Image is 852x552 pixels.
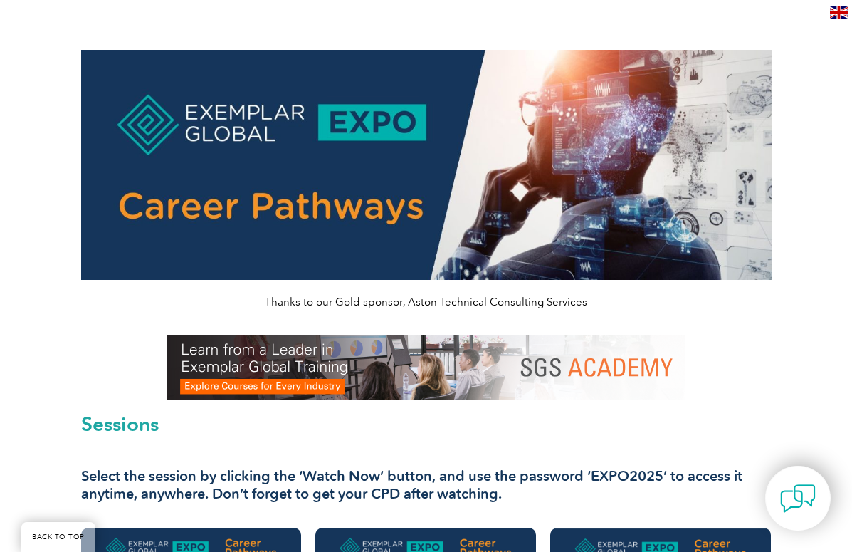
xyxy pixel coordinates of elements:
img: en [830,6,848,19]
img: SGS [167,335,685,400]
img: contact-chat.png [780,481,816,516]
a: BACK TO TOP [21,522,95,552]
h2: Sessions [81,414,772,434]
img: career pathways [81,50,772,280]
p: Thanks to our Gold sponsor, Aston Technical Consulting Services [81,294,772,310]
h3: Select the session by clicking the ‘Watch Now’ button, and use the password ‘EXPO2025’ to access ... [81,467,772,503]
